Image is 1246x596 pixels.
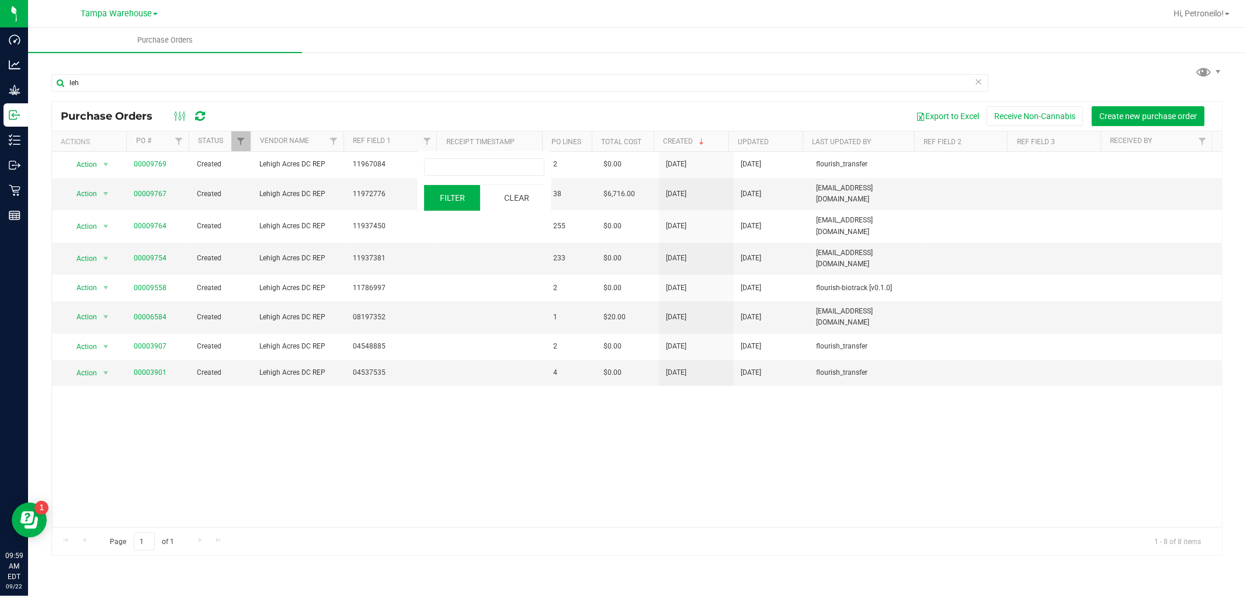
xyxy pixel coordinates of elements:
[98,156,113,173] span: select
[666,341,686,352] span: [DATE]
[259,312,339,323] span: Lehigh Acres DC REP
[353,137,391,145] a: Ref Field 1
[603,367,622,378] span: $0.00
[741,221,761,232] span: [DATE]
[816,367,915,378] span: flourish_transfer
[1017,138,1055,146] a: Ref Field 3
[741,253,761,264] span: [DATE]
[417,151,551,214] form: Show items with value that:
[446,138,515,146] a: Receipt Timestamp
[1145,532,1210,550] span: 1 - 8 of 8 items
[908,106,987,126] button: Export to Excel
[553,253,589,264] span: 233
[553,221,589,232] span: 255
[66,339,98,355] span: Action
[816,248,915,270] span: [EMAIL_ADDRESS][DOMAIN_NAME]
[1174,9,1224,18] span: Hi, Petroneilo!
[34,501,48,515] iframe: Resource center unread badge
[666,367,686,378] span: [DATE]
[603,189,635,200] span: $6,716.00
[61,110,164,123] span: Purchase Orders
[603,341,622,352] span: $0.00
[98,365,113,381] span: select
[136,137,151,145] a: PO #
[134,222,167,230] a: 00009764
[816,215,915,237] span: [EMAIL_ADDRESS][DOMAIN_NAME]
[231,131,251,151] a: Filter
[353,312,433,323] span: 08197352
[134,190,167,198] a: 00009767
[353,221,433,232] span: 11937450
[1193,131,1212,151] a: Filter
[61,138,122,146] div: Actions
[98,309,113,325] span: select
[81,9,152,19] span: Tampa Warehouse
[66,309,98,325] span: Action
[51,74,988,92] input: Search Purchase Order ID, Vendor Name and Ref Field 1
[741,159,761,170] span: [DATE]
[66,365,98,381] span: Action
[98,186,113,202] span: select
[260,137,309,145] a: Vendor Name
[816,341,915,352] span: flourish_transfer
[98,280,113,296] span: select
[197,312,245,323] span: Created
[666,283,686,294] span: [DATE]
[9,134,20,146] inline-svg: Inventory
[197,283,245,294] span: Created
[66,156,98,173] span: Action
[353,283,433,294] span: 11786997
[98,218,113,235] span: select
[666,159,686,170] span: [DATE]
[666,189,686,200] span: [DATE]
[924,138,962,146] a: Ref Field 2
[553,312,589,323] span: 1
[553,189,589,200] span: 38
[9,159,20,171] inline-svg: Outbound
[417,131,436,151] a: Filter
[553,283,589,294] span: 2
[259,221,339,232] span: Lehigh Acres DC REP
[488,185,544,211] button: Clear
[816,283,915,294] span: flourish-biotrack [v0.1.0]
[66,218,98,235] span: Action
[741,312,761,323] span: [DATE]
[666,221,686,232] span: [DATE]
[353,253,433,264] span: 11937381
[1099,111,1197,121] span: Create new purchase order
[9,184,20,196] inline-svg: Retail
[98,339,113,355] span: select
[197,159,245,170] span: Created
[816,183,915,205] span: [EMAIL_ADDRESS][DOMAIN_NAME]
[741,367,761,378] span: [DATE]
[738,138,769,146] a: Updated
[122,35,209,46] span: Purchase Orders
[197,189,245,200] span: Created
[66,186,98,202] span: Action
[259,189,339,200] span: Lehigh Acres DC REP
[259,159,339,170] span: Lehigh Acres DC REP
[28,28,302,53] a: Purchase Orders
[134,532,155,550] input: 1
[1092,106,1205,126] button: Create new purchase order
[259,367,339,378] span: Lehigh Acres DC REP
[741,341,761,352] span: [DATE]
[812,138,871,146] a: Last Updated By
[603,253,622,264] span: $0.00
[9,109,20,121] inline-svg: Inbound
[5,582,23,591] p: 09/22
[553,367,589,378] span: 4
[664,137,707,145] a: Created
[603,312,626,323] span: $20.00
[603,159,622,170] span: $0.00
[197,221,245,232] span: Created
[601,138,641,146] a: Total Cost
[603,221,622,232] span: $0.00
[197,341,245,352] span: Created
[353,159,433,170] span: 11967084
[197,367,245,378] span: Created
[259,253,339,264] span: Lehigh Acres DC REP
[553,159,589,170] span: 2
[9,84,20,96] inline-svg: Grow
